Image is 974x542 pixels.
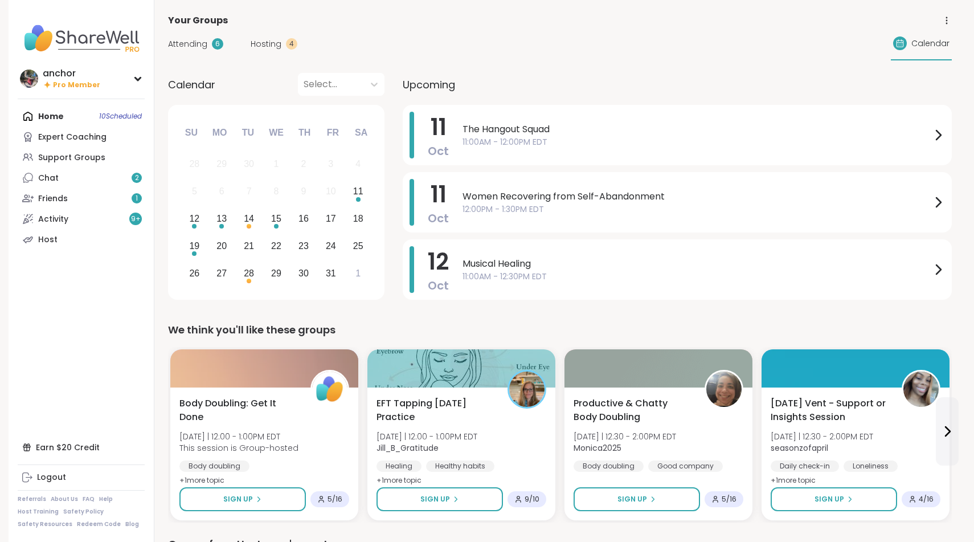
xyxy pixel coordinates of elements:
[18,437,145,458] div: Earn $20 Credit
[18,495,46,503] a: Referrals
[274,184,279,199] div: 8
[815,494,844,504] span: Sign Up
[292,120,317,145] div: Th
[574,461,644,472] div: Body doubling
[18,127,145,147] a: Expert Coaching
[292,234,316,258] div: Choose Thursday, October 23rd, 2025
[318,234,343,258] div: Choose Friday, October 24th, 2025
[179,120,204,145] div: Su
[53,80,100,90] span: Pro Member
[168,77,215,92] span: Calendar
[463,203,931,215] span: 12:00PM - 1:30PM EDT
[219,184,224,199] div: 6
[318,261,343,286] div: Choose Friday, October 31st, 2025
[271,266,281,281] div: 29
[346,180,370,204] div: Choose Saturday, October 11th, 2025
[298,266,309,281] div: 30
[509,372,545,407] img: Jill_B_Gratitude
[706,372,742,407] img: Monica2025
[286,38,297,50] div: 4
[403,77,455,92] span: Upcoming
[911,38,950,50] span: Calendar
[182,180,207,204] div: Not available Sunday, October 5th, 2025
[771,461,839,472] div: Daily check-in
[264,261,289,286] div: Choose Wednesday, October 29th, 2025
[135,173,139,183] span: 2
[38,234,58,246] div: Host
[216,156,227,172] div: 29
[318,207,343,231] div: Choose Friday, October 17th, 2025
[223,494,253,504] span: Sign Up
[326,266,336,281] div: 31
[182,261,207,286] div: Choose Sunday, October 26th, 2025
[428,210,449,226] span: Oct
[426,461,494,472] div: Healthy habits
[844,461,898,472] div: Loneliness
[574,397,692,424] span: Productive & Chatty Body Doubling
[235,120,260,145] div: Tu
[463,123,931,136] span: The Hangout Squad
[346,234,370,258] div: Choose Saturday, October 25th, 2025
[648,461,723,472] div: Good company
[168,322,952,338] div: We think you'll like these groups
[210,152,234,177] div: Not available Monday, September 29th, 2025
[99,495,113,503] a: Help
[346,261,370,286] div: Choose Saturday, November 1st, 2025
[328,495,342,504] span: 5 / 16
[210,261,234,286] div: Choose Monday, October 27th, 2025
[264,152,289,177] div: Not available Wednesday, October 1st, 2025
[301,184,306,199] div: 9
[38,173,59,184] div: Chat
[168,38,207,50] span: Attending
[192,184,197,199] div: 5
[353,211,363,226] div: 18
[320,120,345,145] div: Fr
[18,508,59,516] a: Host Training
[189,238,199,254] div: 19
[355,266,361,281] div: 1
[463,271,931,283] span: 11:00AM - 12:30PM EDT
[77,520,121,528] a: Redeem Code
[376,397,495,424] span: EFT Tapping [DATE] Practice
[722,495,736,504] span: 5 / 16
[179,431,298,442] span: [DATE] | 12:00 - 1:00PM EDT
[463,190,931,203] span: Women Recovering from Self-Abandonment
[18,168,145,188] a: Chat2
[251,38,281,50] span: Hosting
[18,520,72,528] a: Safety Resources
[292,261,316,286] div: Choose Thursday, October 30th, 2025
[125,520,139,528] a: Blog
[216,211,227,226] div: 13
[264,207,289,231] div: Choose Wednesday, October 15th, 2025
[210,234,234,258] div: Choose Monday, October 20th, 2025
[376,487,503,511] button: Sign Up
[136,194,138,203] span: 1
[463,257,931,271] span: Musical Healing
[51,495,78,503] a: About Us
[328,156,333,172] div: 3
[83,495,95,503] a: FAQ
[326,211,336,226] div: 17
[292,152,316,177] div: Not available Thursday, October 2nd, 2025
[264,120,289,145] div: We
[919,495,934,504] span: 4 / 16
[274,156,279,172] div: 1
[179,487,306,511] button: Sign Up
[298,211,309,226] div: 16
[168,14,228,27] span: Your Groups
[18,188,145,209] a: Friends1
[264,234,289,258] div: Choose Wednesday, October 22nd, 2025
[298,238,309,254] div: 23
[346,207,370,231] div: Choose Saturday, October 18th, 2025
[771,442,828,454] b: seasonzofapril
[38,214,68,225] div: Activity
[38,193,68,205] div: Friends
[18,467,145,488] a: Logout
[18,147,145,168] a: Support Groups
[292,180,316,204] div: Not available Thursday, October 9th, 2025
[346,152,370,177] div: Not available Saturday, October 4th, 2025
[244,211,254,226] div: 14
[210,180,234,204] div: Not available Monday, October 6th, 2025
[771,431,873,442] span: [DATE] | 12:30 - 2:00PM EDT
[318,152,343,177] div: Not available Friday, October 3rd, 2025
